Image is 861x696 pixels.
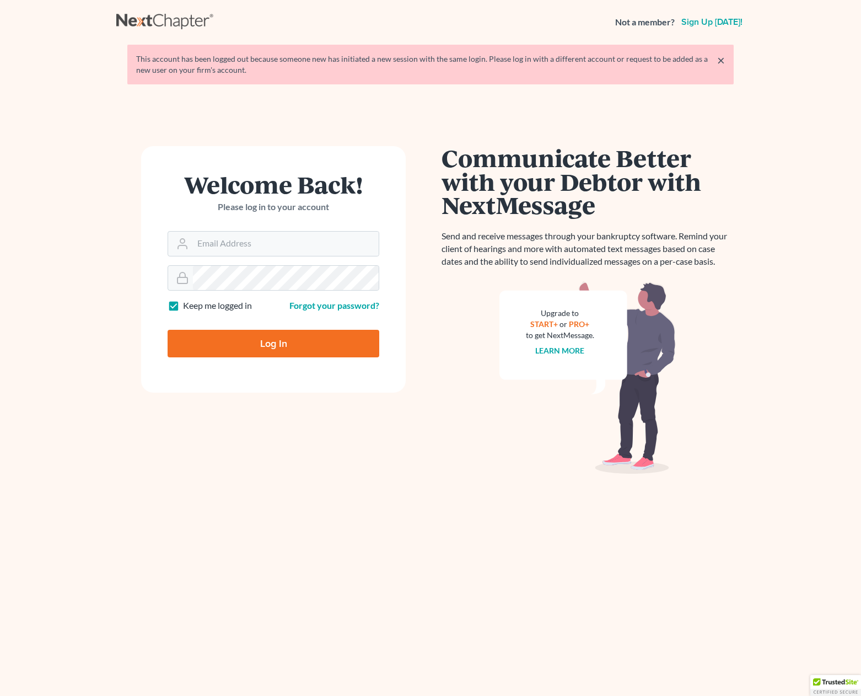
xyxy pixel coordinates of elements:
[569,319,590,329] a: PRO+
[136,53,725,76] div: This account has been logged out because someone new has initiated a new session with the same lo...
[183,299,252,312] label: Keep me logged in
[442,230,734,268] p: Send and receive messages through your bankruptcy software. Remind your client of hearings and mo...
[560,319,568,329] span: or
[442,146,734,217] h1: Communicate Better with your Debtor with NextMessage
[679,18,745,26] a: Sign up [DATE]!
[193,232,379,256] input: Email Address
[531,319,558,329] a: START+
[615,16,675,29] strong: Not a member?
[499,281,676,474] img: nextmessage_bg-59042aed3d76b12b5cd301f8e5b87938c9018125f34e5fa2b7a6b67550977c72.svg
[168,201,379,213] p: Please log in to your account
[536,346,585,355] a: Learn more
[526,308,594,319] div: Upgrade to
[168,330,379,357] input: Log In
[717,53,725,67] a: ×
[810,675,861,696] div: TrustedSite Certified
[526,330,594,341] div: to get NextMessage.
[168,173,379,196] h1: Welcome Back!
[289,300,379,310] a: Forgot your password?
